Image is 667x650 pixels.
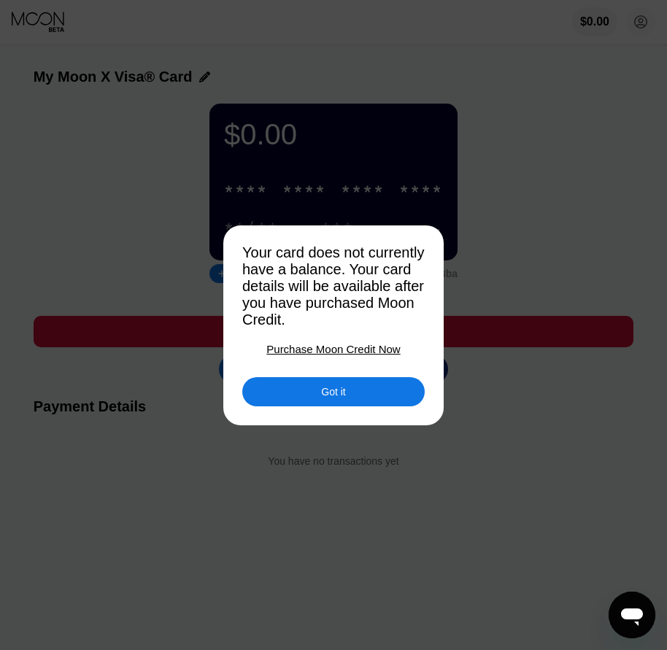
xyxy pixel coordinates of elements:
div: Got it [242,377,425,406]
div: Purchase Moon Credit Now [266,343,400,355]
div: Got it [321,385,345,398]
iframe: Button to launch messaging window [609,592,655,638]
div: Your card does not currently have a balance. Your card details will be available after you have p... [242,244,425,328]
